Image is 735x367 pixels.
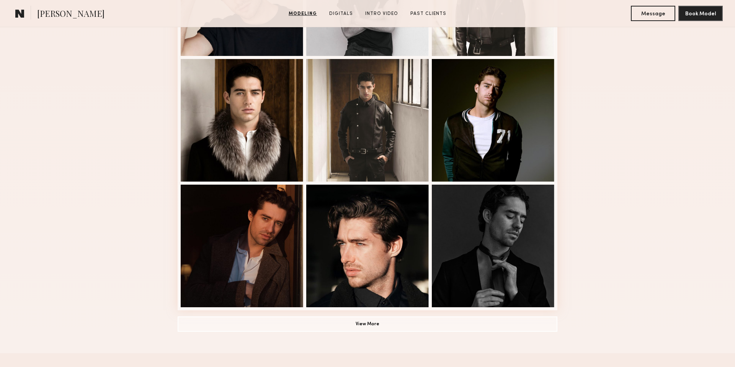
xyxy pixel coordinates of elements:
a: Digitals [326,10,356,17]
span: [PERSON_NAME] [37,8,105,21]
button: View More [178,316,557,332]
a: Modeling [286,10,320,17]
button: Book Model [678,6,723,21]
a: Book Model [678,10,723,16]
a: Intro Video [362,10,401,17]
a: Past Clients [407,10,449,17]
button: Message [631,6,675,21]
